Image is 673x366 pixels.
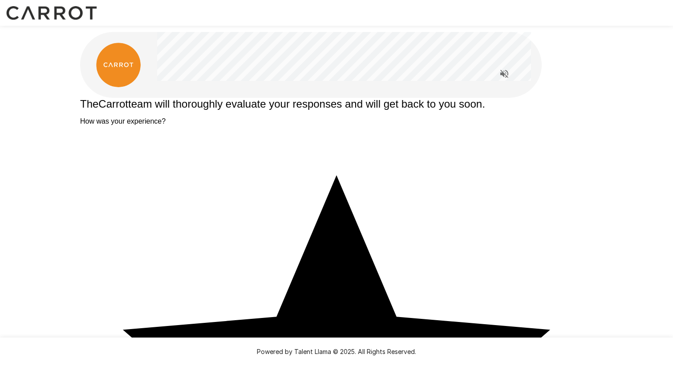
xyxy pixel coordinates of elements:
p: How was your experience? [80,117,593,125]
img: carrot_logo.png [96,43,141,87]
button: Read questions aloud [495,65,513,83]
p: Powered by Talent Llama © 2025. All Rights Reserved. [11,347,662,356]
span: The [80,98,98,110]
span: Carrot [98,98,128,110]
span: team will thoroughly evaluate your responses and will get back to you soon. [128,98,485,110]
